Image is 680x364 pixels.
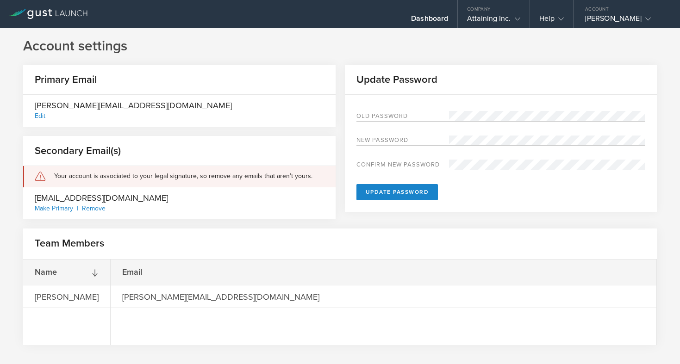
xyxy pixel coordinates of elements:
label: Confirm new password [356,162,449,170]
button: Update Password [356,184,438,200]
div: Name [23,259,110,285]
h2: Secondary Email(s) [23,144,121,158]
div: [PERSON_NAME][EMAIL_ADDRESS][DOMAIN_NAME] [111,285,331,308]
div: Chat Widget [634,320,680,364]
div: Your account is associated to your legal signature, so remove any emails that aren’t yours. [54,172,324,181]
div: [PERSON_NAME] [23,285,110,308]
div: Help [539,14,564,28]
h1: Account settings [23,37,657,56]
h2: Primary Email [23,73,97,86]
div: Make Primary [35,204,82,212]
div: Edit [35,112,45,120]
label: Old Password [356,113,449,121]
div: [EMAIL_ADDRESS][DOMAIN_NAME] [35,192,168,215]
div: Email [111,259,219,285]
div: Remove [82,204,106,212]
div: Dashboard [411,14,448,28]
div: [PERSON_NAME][EMAIL_ADDRESS][DOMAIN_NAME] [35,99,232,122]
div: [PERSON_NAME] [585,14,664,28]
div: Attaining Inc. [467,14,520,28]
label: New password [356,137,449,145]
h2: Update Password [345,73,437,86]
iframe: To enrich screen reader interactions, please activate Accessibility in Grammarly extension settings [634,320,680,364]
h2: Team Members [35,237,104,250]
